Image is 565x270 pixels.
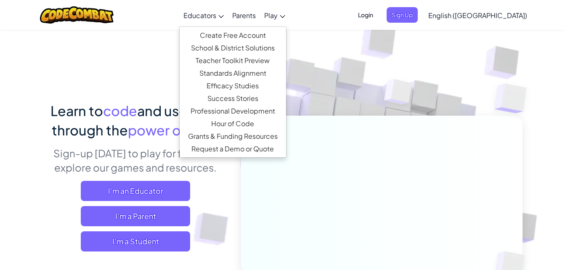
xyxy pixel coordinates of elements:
a: Hour of Code [180,117,286,130]
a: Parents [228,4,260,26]
a: Professional Development [180,105,286,117]
a: Teacher Toolkit Preview [180,54,286,67]
a: Create Free Account [180,29,286,42]
img: Overlap cubes [477,63,550,134]
a: Play [260,4,289,26]
a: Grants & Funding Resources [180,130,286,143]
span: Learn to [50,102,103,119]
span: power of play [128,122,215,138]
a: School & District Solutions [180,42,286,54]
a: Efficacy Studies [180,79,286,92]
a: I'm a Parent [81,206,190,226]
span: code [103,102,137,119]
a: Educators [179,4,228,26]
a: English ([GEOGRAPHIC_DATA]) [424,4,531,26]
a: Success Stories [180,92,286,105]
span: English ([GEOGRAPHIC_DATA]) [428,11,527,20]
button: Login [353,7,378,23]
a: Standards Alignment [180,67,286,79]
span: and use [137,102,187,119]
img: CodeCombat logo [40,6,114,24]
a: I'm an Educator [81,181,190,201]
p: Sign-up [DATE] to play for free and explore our games and resources. [43,146,228,175]
button: Sign Up [387,7,418,23]
button: I'm a Student [81,231,190,251]
span: Play [264,11,278,20]
span: Educators [183,11,216,20]
img: Overlap cubes [368,63,429,125]
a: Request a Demo or Quote [180,143,286,155]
